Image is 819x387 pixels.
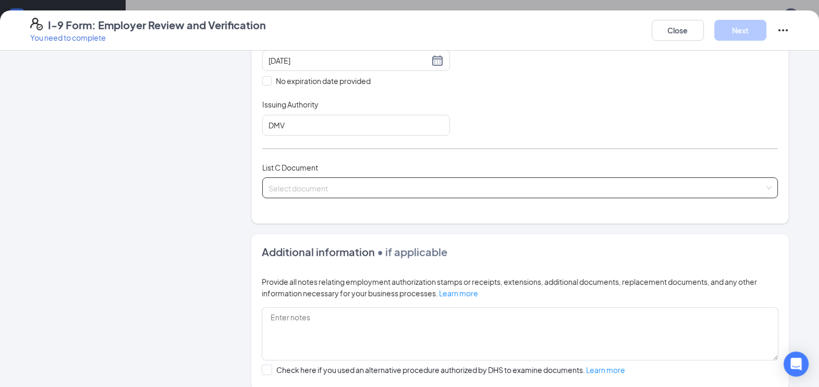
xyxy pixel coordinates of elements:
div: Open Intercom Messenger [784,352,809,377]
span: Issuing Authority [262,99,319,110]
svg: Ellipses [777,24,789,37]
input: 02/11/2033 [268,55,429,66]
span: Provide all notes relating employment authorization stamps or receipts, extensions, additional do... [262,277,757,298]
a: Learn more [439,288,478,298]
span: No expiration date provided [272,75,375,87]
p: You need to complete [30,32,266,43]
a: Learn more [586,365,625,374]
svg: FormI9EVerifyIcon [30,18,43,30]
button: Next [714,20,766,41]
button: Close [652,20,704,41]
h4: I-9 Form: Employer Review and Verification [48,18,266,32]
span: List C Document [262,163,318,172]
span: Additional information [262,245,375,258]
span: • if applicable [375,245,447,258]
div: Check here if you used an alternative procedure authorized by DHS to examine documents. [276,365,625,375]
